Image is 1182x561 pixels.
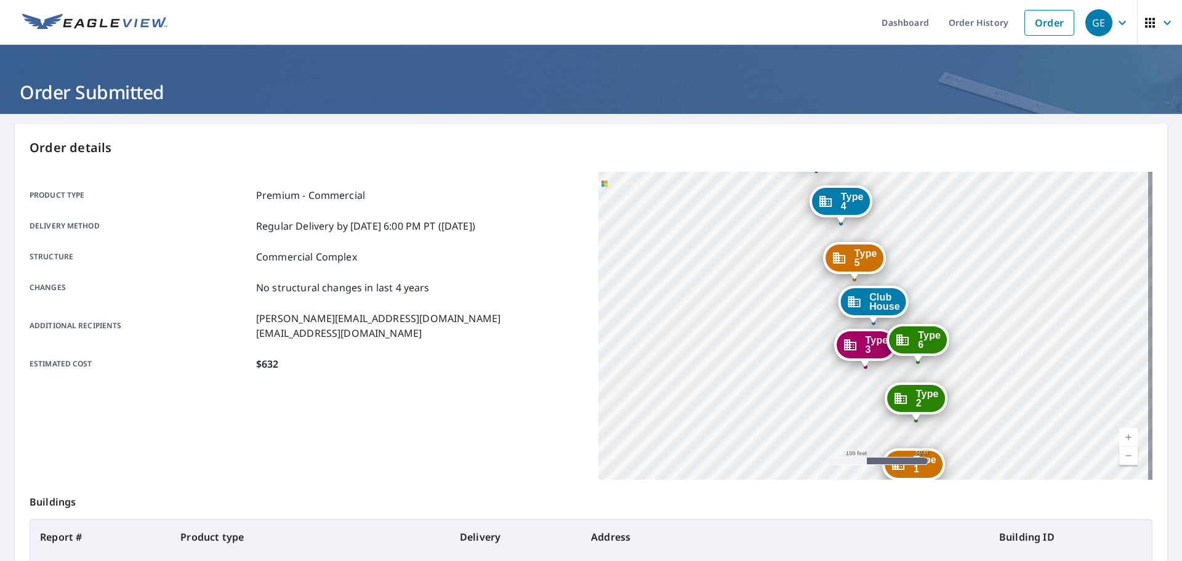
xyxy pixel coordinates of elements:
[256,249,357,264] p: Commercial Complex
[30,357,251,371] p: Estimated cost
[256,188,365,203] p: Premium - Commercial
[838,286,909,324] div: Dropped pin, building Club House, Commercial property, 5920 Vermillion St Fort Worth, TX 76119
[1085,9,1112,36] div: GE
[886,324,949,362] div: Dropped pin, building Type 6, Commercial property, 6001 Vermillion St Fort Worth, TX 76119
[989,520,1152,554] th: Building ID
[885,382,947,421] div: Dropped pin, building Type 2, Commercial property, 6005 Vermillion St Fort Worth, TX 76119
[918,331,941,349] span: Type 6
[1119,428,1138,446] a: Current Level 18, Zoom In
[581,520,989,554] th: Address
[256,357,279,371] p: $632
[30,249,251,264] p: Structure
[256,311,501,326] p: [PERSON_NAME][EMAIL_ADDRESS][DOMAIN_NAME]
[882,448,945,486] div: Dropped pin, building Type 1, Commercial property, 6009 Vermillion St Fort Worth, TX 76119
[256,326,501,341] p: [EMAIL_ADDRESS][DOMAIN_NAME]
[30,480,1152,519] p: Buildings
[30,139,1152,157] p: Order details
[30,520,171,554] th: Report #
[854,249,877,267] span: Type 5
[823,242,886,280] div: Dropped pin, building Type 5, Commercial property, 5912 Vermillion St Fort Worth, TX 76119
[450,520,581,554] th: Delivery
[22,14,167,32] img: EV Logo
[30,188,251,203] p: Product type
[834,329,897,367] div: Dropped pin, building Type 3, Commercial property, 6000 Vermillion St Fort Worth, TX 76119
[256,280,430,295] p: No structural changes in last 4 years
[171,520,450,554] th: Product type
[841,192,864,211] span: Type 4
[869,293,900,311] span: Club House
[1119,446,1138,465] a: Current Level 18, Zoom Out
[866,336,888,354] span: Type 3
[30,280,251,295] p: Changes
[914,455,936,474] span: Type 1
[916,389,939,408] span: Type 2
[30,219,251,233] p: Delivery method
[1024,10,1074,36] a: Order
[30,311,251,341] p: Additional recipients
[256,219,475,233] p: Regular Delivery by [DATE] 6:00 PM PT ([DATE])
[15,79,1167,105] h1: Order Submitted
[810,185,872,224] div: Dropped pin, building Type 4, Commercial property, 5908 Vermillion St Fort Worth, TX 76119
